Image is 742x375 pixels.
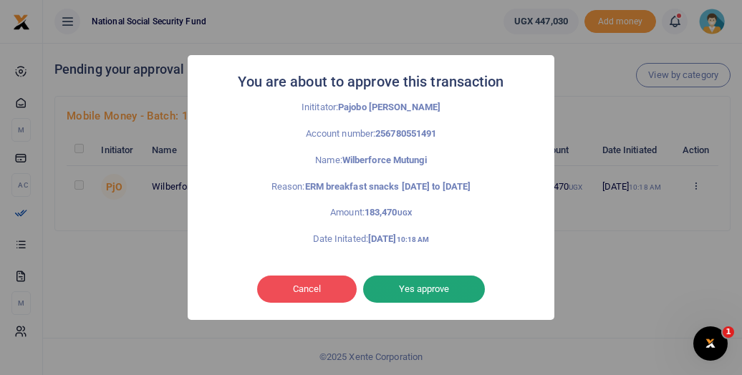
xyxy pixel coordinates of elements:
[365,207,412,218] strong: 183,470
[342,155,427,165] strong: Wilberforce Mutungi
[397,209,412,217] small: UGX
[219,232,523,247] p: Date Initated:
[257,276,357,303] button: Cancel
[219,180,523,195] p: Reason:
[305,181,471,192] strong: ERM breakfast snacks [DATE] to [DATE]
[397,235,430,243] small: 10:18 AM
[219,100,523,115] p: Inititator:
[363,276,485,303] button: Yes approve
[368,233,429,244] strong: [DATE]
[238,69,503,94] h2: You are about to approve this transaction
[219,205,523,220] p: Amount:
[219,153,523,168] p: Name:
[219,127,523,142] p: Account number:
[723,326,734,338] span: 1
[375,128,436,139] strong: 256780551491
[338,102,440,112] strong: Pajobo [PERSON_NAME]
[693,326,728,361] iframe: Intercom live chat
